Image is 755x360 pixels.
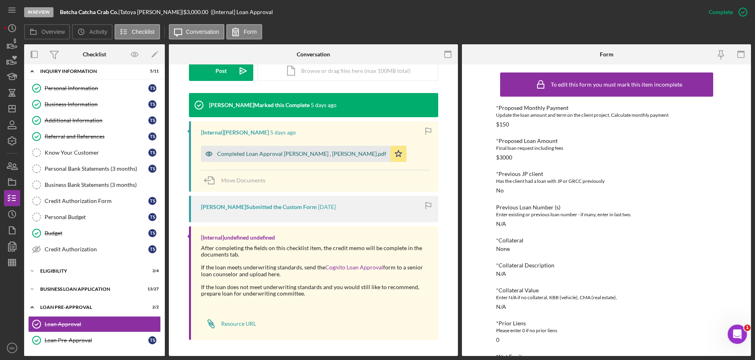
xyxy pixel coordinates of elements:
a: Business Bank Statements (3 months) [28,177,161,193]
label: Conversation [186,29,220,35]
div: In Review [24,7,53,17]
a: Personal InformationTS [28,80,161,96]
time: 2025-08-19 14:25 [318,204,336,210]
div: INQUIRY INFORMATION [40,69,139,74]
button: Overview [24,24,70,39]
div: T S [148,229,156,237]
div: T S [148,336,156,344]
div: Update the loan amount and term on the client project, Calculate monthly payment [496,111,717,119]
div: *Collateral Value [496,287,717,294]
button: Completed Loan Approval [PERSON_NAME] , [PERSON_NAME].pdf [201,146,406,162]
div: T S [148,149,156,157]
div: [Internal] [PERSON_NAME] [201,129,269,136]
a: Loan Approval [28,316,161,332]
div: 13 / 27 [144,287,159,292]
a: Know Your CustomerTS [28,145,161,161]
div: 0 [496,337,499,343]
button: Conversation [169,24,225,39]
a: Cognito Loan Approval [325,264,383,271]
a: Personal BudgetTS [28,209,161,225]
div: $150 [496,121,509,128]
div: Form [600,51,613,58]
div: Business Information [45,101,148,108]
div: N/A [496,221,506,227]
div: Personal Budget [45,214,148,220]
a: Loan Pre-ApprovalTS [28,332,161,348]
div: Personal Information [45,85,148,91]
div: T S [148,245,156,253]
div: Referral and References [45,133,148,140]
button: Activity [72,24,112,39]
div: Loan Approval [45,321,160,327]
div: N/A [496,271,506,277]
a: BudgetTS [28,225,161,241]
div: Resource URL [221,321,256,327]
div: Conversation [297,51,330,58]
div: Has the client had a loan with JP or GRCC previously [496,177,717,185]
b: Betcha Catcha Crab Co. [60,8,118,15]
div: LOAN PRE-APPROVAL [40,305,139,310]
div: T S [148,100,156,108]
div: | [Internal] Loan Approval [211,9,273,15]
time: 2025-08-28 14:28 [270,129,296,136]
div: T S [148,165,156,173]
div: Complete [709,4,733,20]
a: Personal Bank Statements (3 months)TS [28,161,161,177]
div: | [60,9,120,15]
div: Post [215,61,227,81]
div: Checklist [83,51,106,58]
iframe: Intercom live chat [728,325,747,344]
button: Complete [701,4,751,20]
div: [PERSON_NAME] Marked this Complete [209,102,310,108]
text: MK [9,346,15,350]
button: Form [226,24,262,39]
div: [Internal] undefined undefined [201,234,275,241]
div: *Previous JP client [496,171,717,177]
label: Overview [41,29,65,35]
div: Enter N/A if no collateral, KBB (vehicle), CMA (real estate), [496,294,717,302]
div: BUSINESS LOAN APPLICATION [40,287,139,292]
div: T S [148,116,156,124]
div: Tatoya [PERSON_NAME] | [120,9,183,15]
time: 2025-08-28 14:29 [311,102,336,108]
a: Referral and ReferencesTS [28,128,161,145]
div: Budget [45,230,148,236]
div: If the loan meets underwriting standards, send the form to a senior loan counselor and upload here. [201,264,430,277]
div: Final loan request including fees [496,144,717,152]
div: *Collateral [496,237,717,244]
label: Activity [89,29,107,35]
div: Previous Loan Number (s) [496,204,717,211]
button: Post [189,61,253,81]
div: Personal Bank Statements (3 months) [45,166,148,172]
div: After completing the fields on this checklist item, the credit memo will be complete in the docum... [201,245,430,258]
div: Completed Loan Approval [PERSON_NAME] , [PERSON_NAME].pdf [217,151,386,157]
div: If the loan does not meet underwriting standards and you would still like to recommend, prepare l... [201,284,430,297]
label: Checklist [132,29,155,35]
div: $3,000.00 [183,9,211,15]
div: *Net Equity [496,354,717,360]
div: T S [148,213,156,221]
label: Form [244,29,257,35]
a: Additional InformationTS [28,112,161,128]
a: Business InformationTS [28,96,161,112]
div: $3000 [496,154,512,161]
div: ELIGIBILITY [40,269,139,273]
div: Credit Authorization [45,246,148,252]
div: Please enter 0 if no prior liens [496,327,717,335]
div: No [496,187,504,194]
div: T S [148,197,156,205]
div: None [496,246,510,252]
div: *Proposed Loan Amount [496,138,717,144]
div: 3 / 4 [144,269,159,273]
button: MK [4,340,20,356]
div: T S [148,132,156,141]
div: 5 / 11 [144,69,159,74]
div: To edit this form you must mark this item incomplete [551,81,682,88]
span: Move Documents [221,177,265,184]
a: Credit AuthorizationTS [28,241,161,257]
div: *Proposed Monthly Payment [496,105,717,111]
button: Move Documents [201,170,273,190]
div: N/A [496,304,506,310]
button: Checklist [115,24,160,39]
div: Enter existing or previous loan number - if many, enter in last two. [496,211,717,219]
